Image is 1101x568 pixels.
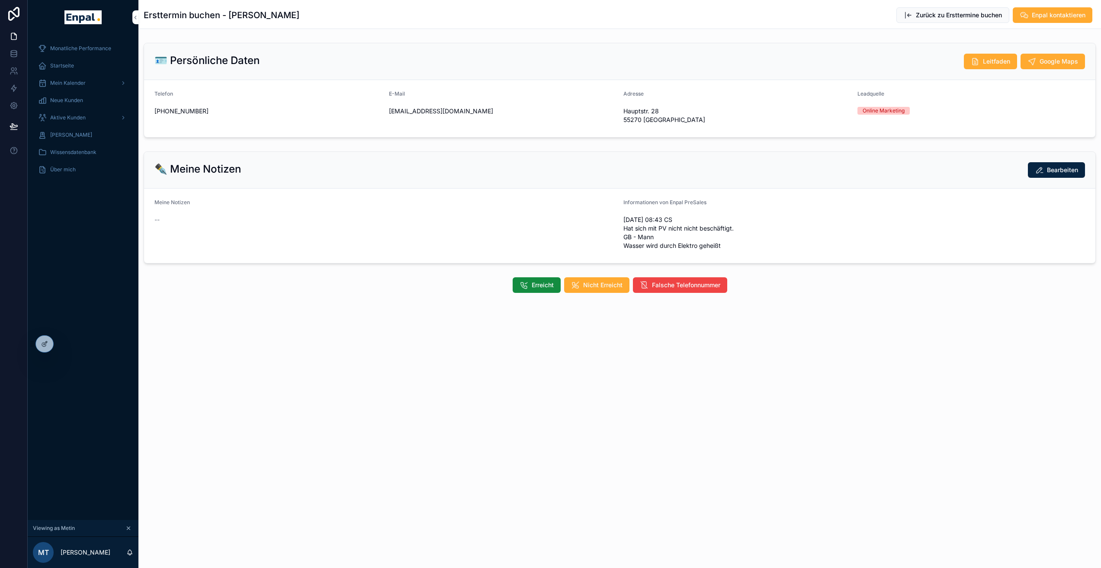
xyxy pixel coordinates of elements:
span: Aktive Kunden [50,114,86,121]
span: Viewing as Metin [33,525,75,532]
h1: Ersttermin buchen - [PERSON_NAME] [144,9,299,21]
button: Zurück zu Ersttermine buchen [896,7,1009,23]
img: App logo [64,10,101,24]
button: Bearbeiten [1028,162,1085,178]
span: Informationen von Enpal PreSales [623,199,706,205]
a: Mein Kalender [33,75,133,91]
a: [PERSON_NAME] [33,127,133,143]
span: Wissensdatenbank [50,149,96,156]
span: MT [38,547,49,558]
span: Adresse [623,90,644,97]
button: Google Maps [1021,54,1085,69]
span: Bearbeiten [1047,166,1078,174]
span: Monatliche Performance [50,45,111,52]
span: Erreicht [532,281,554,289]
span: Über mich [50,166,76,173]
span: Google Maps [1040,57,1078,66]
span: Leitfaden [983,57,1010,66]
button: Enpal kontaktieren [1013,7,1092,23]
span: Nicht Erreicht [583,281,623,289]
button: Falsche Telefonnummer [633,277,727,293]
p: [PERSON_NAME] [61,548,110,557]
span: Leadquelle [857,90,884,97]
span: E-Mail [389,90,405,97]
span: Zurück zu Ersttermine buchen [916,11,1002,19]
a: Neue Kunden [33,93,133,108]
span: Meine Notizen [154,199,190,205]
span: [DATE] 08:43 CS Hat sich mit PV nicht nicht beschäftigt. GB - Mann Wasser wird durch Elektro geheißt [623,215,1085,250]
button: Leitfaden [964,54,1017,69]
button: Erreicht [513,277,561,293]
span: Startseite [50,62,74,69]
a: Aktive Kunden [33,110,133,125]
div: scrollable content [28,35,138,189]
span: Neue Kunden [50,97,83,104]
a: Wissensdatenbank [33,144,133,160]
div: Online Marketing [863,107,905,115]
h2: ✒️ Meine Notizen [154,162,241,176]
span: -- [154,215,160,224]
span: Falsche Telefonnummer [652,281,720,289]
span: [PHONE_NUMBER] [154,107,382,116]
span: Hauptstr. 28 55270 [GEOGRAPHIC_DATA] [623,107,851,124]
a: Monatliche Performance [33,41,133,56]
a: Startseite [33,58,133,74]
a: Über mich [33,162,133,177]
button: Nicht Erreicht [564,277,629,293]
span: Mein Kalender [50,80,86,87]
span: [PERSON_NAME] [50,132,92,138]
span: Enpal kontaktieren [1032,11,1085,19]
h2: 🪪 Persönliche Daten [154,54,260,67]
span: [EMAIL_ADDRESS][DOMAIN_NAME] [389,107,616,116]
span: Telefon [154,90,173,97]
